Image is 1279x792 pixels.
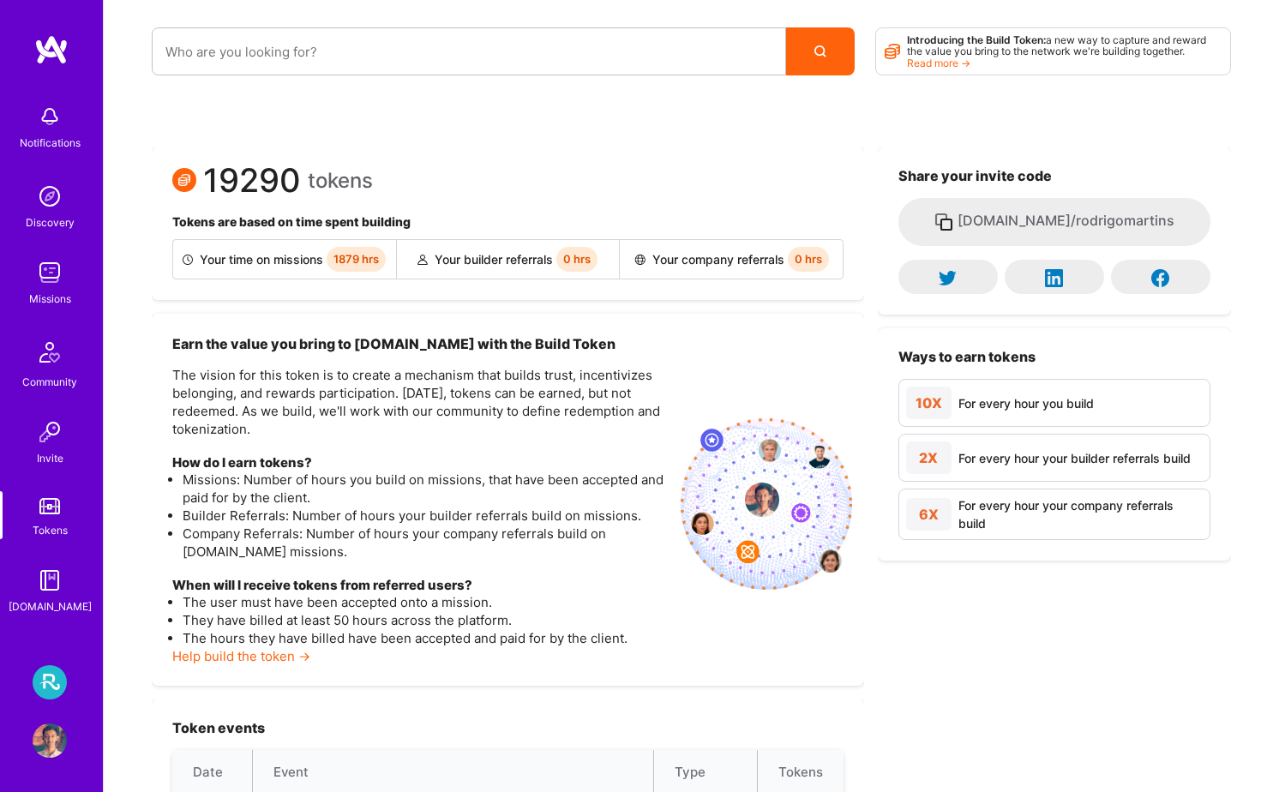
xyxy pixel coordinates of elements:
div: 6X [906,498,952,531]
img: tokens [39,498,60,514]
button: [DOMAIN_NAME]/rodrigomartins [898,198,1210,246]
div: Your company referrals [620,240,843,279]
span: 0 hrs [556,247,597,272]
span: 0 hrs [788,247,829,272]
h4: How do I earn tokens? [172,455,667,471]
li: Missions: Number of hours you build on missions, that have been accepted and paid for by the client. [183,471,667,507]
img: guide book [33,563,67,597]
li: They have billed at least 50 hours across the platform. [183,611,667,629]
img: profile [745,483,779,517]
div: Your time on missions [173,240,397,279]
li: The user must have been accepted onto a mission. [183,593,667,611]
li: Company Referrals: Number of hours your company referrals build on [DOMAIN_NAME] missions. [183,525,667,561]
div: For every hour your company referrals build [958,496,1203,532]
i: icon Facebook [1151,269,1169,287]
i: icon Twitter [939,269,957,287]
img: Token icon [172,168,196,192]
div: Discovery [26,213,75,231]
h3: Earn the value you bring to [DOMAIN_NAME] with the Build Token [172,334,667,353]
div: 10X [906,387,952,419]
img: Builder icon [183,255,193,265]
a: Resortpass: Marketplace Team [28,665,71,699]
img: Resortpass: Marketplace Team [33,665,67,699]
img: bell [33,99,67,134]
i: icon Copy [934,212,954,232]
a: Help build the token → [172,648,310,664]
div: Community [22,373,77,391]
img: invite [681,418,852,590]
div: Notifications [20,134,81,152]
img: User Avatar [33,723,67,758]
a: Read more → [907,57,970,69]
img: Builder referral icon [417,255,428,265]
img: Company referral icon [634,255,646,265]
div: Missions [29,290,71,308]
div: For every hour your builder referrals build [958,449,1191,467]
span: a new way to capture and reward the value you bring to the network we're building together. [907,33,1206,57]
div: [DOMAIN_NAME] [9,597,92,615]
h3: Token events [172,720,844,736]
span: 19290 [203,171,301,189]
input: Who are you looking for? [165,30,772,74]
strong: Introducing the Build Token: [907,33,1046,46]
div: Invite [37,449,63,467]
img: logo [34,34,69,65]
h4: When will I receive tokens from referred users? [172,578,667,593]
img: Community [29,332,70,373]
i: icon LinkedInDark [1045,269,1063,287]
img: teamwork [33,255,67,290]
h3: Share your invite code [898,168,1210,184]
a: User Avatar [28,723,71,758]
li: Builder Referrals: Number of hours your builder referrals build on missions. [183,507,667,525]
span: 1879 hrs [327,247,386,272]
img: discovery [33,179,67,213]
div: Tokens [33,521,68,539]
div: Your builder referrals [397,240,621,279]
i: icon Points [885,35,900,68]
div: For every hour you build [958,394,1094,412]
span: tokens [308,171,373,189]
h3: Ways to earn tokens [898,349,1210,365]
div: 2X [906,441,952,474]
h4: Tokens are based on time spent building [172,215,844,230]
i: icon Search [814,45,826,57]
p: The vision for this token is to create a mechanism that builds trust, incentivizes belonging, and... [172,366,667,438]
li: The hours they have billed have been accepted and paid for by the client. [183,629,667,647]
img: Invite [33,415,67,449]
